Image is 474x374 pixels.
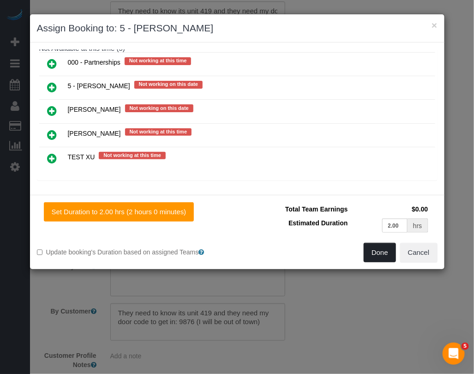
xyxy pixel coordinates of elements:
[288,219,348,227] span: Estimated Duration
[37,247,230,257] label: Update booking's Duration based on assigned Teams
[134,81,203,88] span: Not working on this date
[462,343,469,350] span: 5
[350,202,431,216] td: $0.00
[125,128,192,136] span: Not working at this time
[99,152,166,159] span: Not working at this time
[37,249,43,255] input: Update booking's Duration based on assigned Teams
[400,243,438,262] button: Cancel
[244,202,350,216] td: Total Team Earnings
[408,218,428,233] div: hrs
[125,57,192,65] span: Not working at this time
[44,202,194,222] button: Set Duration to 2.00 hrs (2 hours 0 minutes)
[37,21,438,35] h3: Assign Booking to: 5 - [PERSON_NAME]
[68,130,121,137] span: [PERSON_NAME]
[364,243,396,262] button: Done
[432,20,437,30] button: ×
[125,104,193,112] span: Not working on this date
[68,153,95,161] span: TEST XU
[68,83,130,90] span: 5 - [PERSON_NAME]
[68,106,121,114] span: [PERSON_NAME]
[443,343,465,365] iframe: Intercom live chat
[68,59,120,66] span: 000 - Partnerships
